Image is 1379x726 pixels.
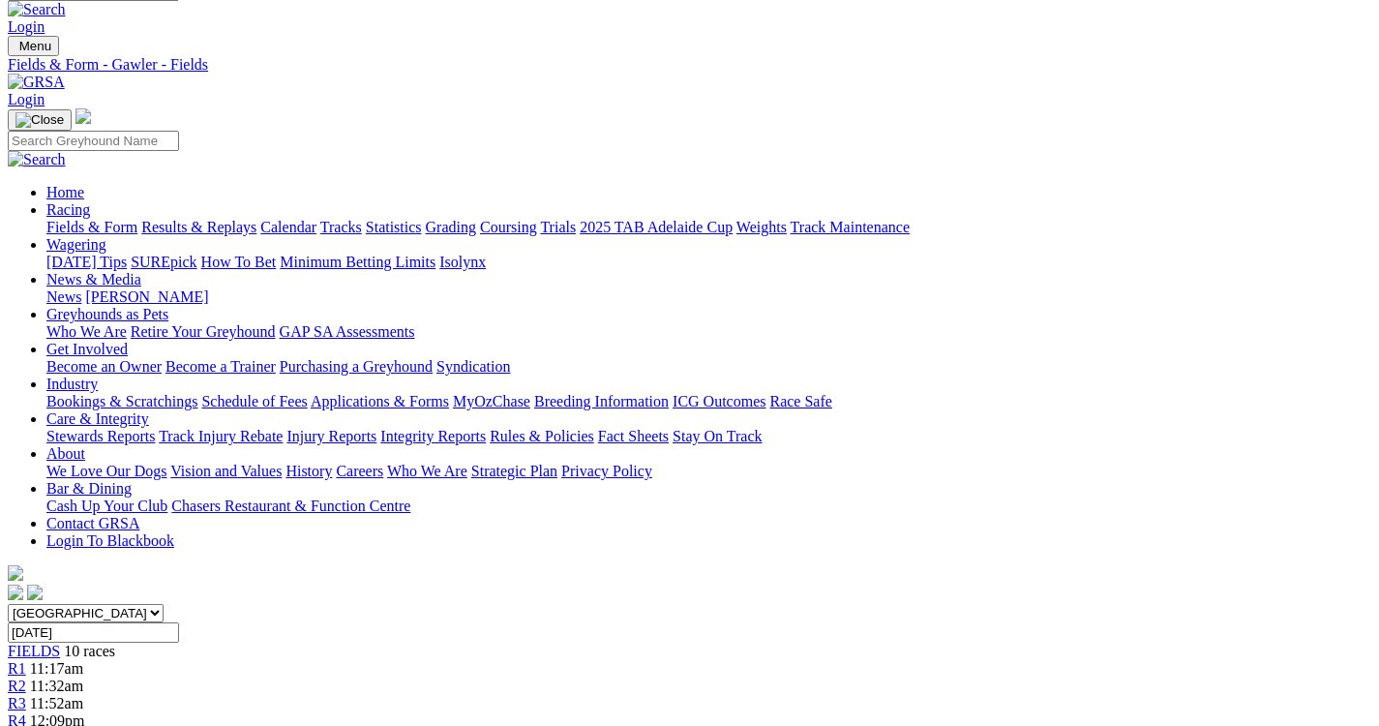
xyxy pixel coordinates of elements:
[286,428,376,444] a: Injury Reports
[791,219,910,235] a: Track Maintenance
[436,358,510,375] a: Syndication
[46,184,84,200] a: Home
[46,254,127,270] a: [DATE] Tips
[561,463,652,479] a: Privacy Policy
[46,323,1371,341] div: Greyhounds as Pets
[46,219,137,235] a: Fields & Form
[159,428,283,444] a: Track Injury Rebate
[201,393,307,409] a: Schedule of Fees
[8,131,179,151] input: Search
[280,323,415,340] a: GAP SA Assessments
[165,358,276,375] a: Become a Trainer
[46,428,1371,445] div: Care & Integrity
[141,219,256,235] a: Results & Replays
[46,463,166,479] a: We Love Our Dogs
[46,498,1371,515] div: Bar & Dining
[30,678,83,694] span: 11:32am
[471,463,557,479] a: Strategic Plan
[46,358,1371,376] div: Get Involved
[19,39,51,53] span: Menu
[46,498,167,514] a: Cash Up Your Club
[46,393,197,409] a: Bookings & Scratchings
[46,410,149,427] a: Care & Integrity
[260,219,316,235] a: Calendar
[46,323,127,340] a: Who We Are
[46,428,155,444] a: Stewards Reports
[387,463,467,479] a: Who We Are
[46,341,128,357] a: Get Involved
[540,219,576,235] a: Trials
[46,445,85,462] a: About
[27,585,43,600] img: twitter.svg
[171,498,410,514] a: Chasers Restaurant & Function Centre
[439,254,486,270] a: Isolynx
[285,463,332,479] a: History
[8,643,60,659] a: FIELDS
[30,660,83,677] span: 11:17am
[46,254,1371,271] div: Wagering
[46,358,162,375] a: Become an Owner
[15,112,64,128] img: Close
[8,1,66,18] img: Search
[8,678,26,694] a: R2
[311,393,449,409] a: Applications & Forms
[380,428,486,444] a: Integrity Reports
[201,254,277,270] a: How To Bet
[426,219,476,235] a: Grading
[46,515,139,531] a: Contact GRSA
[598,428,669,444] a: Fact Sheets
[8,109,72,131] button: Toggle navigation
[280,254,435,270] a: Minimum Betting Limits
[8,91,45,107] a: Login
[8,565,23,581] img: logo-grsa-white.png
[673,393,765,409] a: ICG Outcomes
[46,376,98,392] a: Industry
[46,288,81,305] a: News
[46,306,168,322] a: Greyhounds as Pets
[46,288,1371,306] div: News & Media
[8,622,179,643] input: Select date
[366,219,422,235] a: Statistics
[453,393,530,409] a: MyOzChase
[336,463,383,479] a: Careers
[490,428,594,444] a: Rules & Policies
[46,201,90,218] a: Racing
[131,254,196,270] a: SUREpick
[8,151,66,168] img: Search
[320,219,362,235] a: Tracks
[8,585,23,600] img: facebook.svg
[480,219,537,235] a: Coursing
[534,393,669,409] a: Breeding Information
[8,660,26,677] a: R1
[673,428,762,444] a: Stay On Track
[85,288,208,305] a: [PERSON_NAME]
[64,643,115,659] span: 10 races
[8,74,65,91] img: GRSA
[46,236,106,253] a: Wagering
[580,219,733,235] a: 2025 TAB Adelaide Cup
[46,393,1371,410] div: Industry
[170,463,282,479] a: Vision and Values
[46,532,174,549] a: Login To Blackbook
[46,480,132,497] a: Bar & Dining
[75,108,91,124] img: logo-grsa-white.png
[46,271,141,287] a: News & Media
[736,219,787,235] a: Weights
[8,695,26,711] a: R3
[46,219,1371,236] div: Racing
[131,323,276,340] a: Retire Your Greyhound
[30,695,83,711] span: 11:52am
[8,18,45,35] a: Login
[769,393,831,409] a: Race Safe
[8,36,59,56] button: Toggle navigation
[8,56,1371,74] a: Fields & Form - Gawler - Fields
[280,358,433,375] a: Purchasing a Greyhound
[46,463,1371,480] div: About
